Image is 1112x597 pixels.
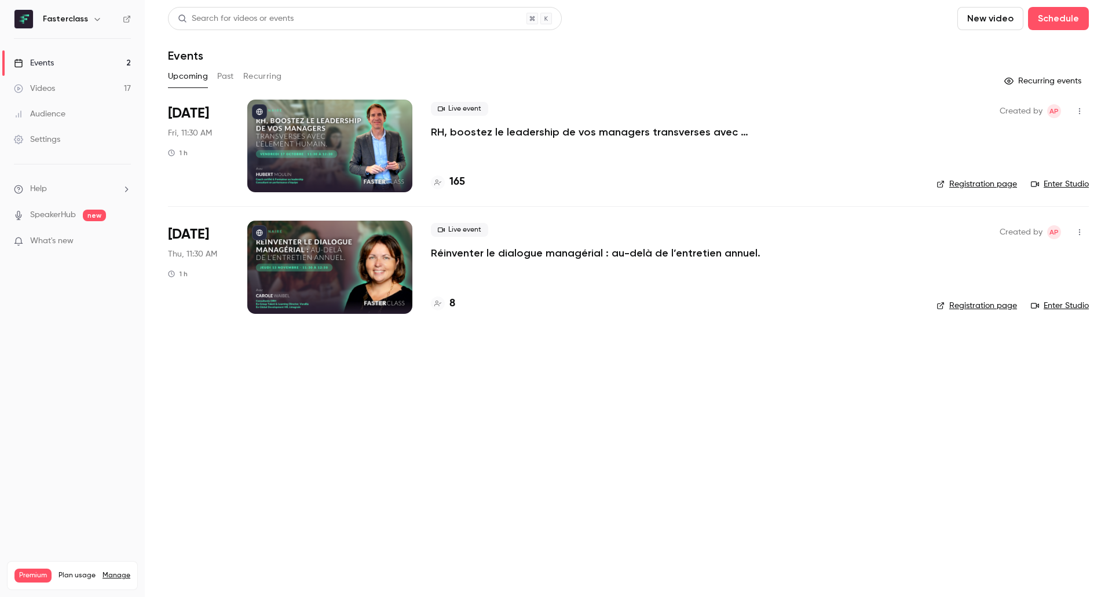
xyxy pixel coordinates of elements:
[30,235,74,247] span: What's new
[449,296,455,312] h4: 8
[168,148,188,158] div: 1 h
[243,67,282,86] button: Recurring
[431,125,778,139] a: RH, boostez le leadership de vos managers transverses avec l’Élement Humain.
[14,134,60,145] div: Settings
[14,10,33,28] img: Fasterclass
[83,210,106,221] span: new
[168,100,229,192] div: Oct 17 Fri, 11:30 AM (Europe/Paris)
[168,127,212,139] span: Fri, 11:30 AM
[168,269,188,279] div: 1 h
[58,571,96,580] span: Plan usage
[1047,104,1061,118] span: Amory Panné
[178,13,294,25] div: Search for videos or events
[168,67,208,86] button: Upcoming
[449,174,465,190] h4: 165
[431,223,488,237] span: Live event
[168,225,209,244] span: [DATE]
[1049,104,1059,118] span: AP
[43,13,88,25] h6: Fasterclass
[14,569,52,583] span: Premium
[1031,300,1089,312] a: Enter Studio
[1000,225,1042,239] span: Created by
[999,72,1089,90] button: Recurring events
[14,183,131,195] li: help-dropdown-opener
[431,296,455,312] a: 8
[14,57,54,69] div: Events
[30,183,47,195] span: Help
[1031,178,1089,190] a: Enter Studio
[937,178,1017,190] a: Registration page
[937,300,1017,312] a: Registration page
[168,248,217,260] span: Thu, 11:30 AM
[14,83,55,94] div: Videos
[14,108,65,120] div: Audience
[1028,7,1089,30] button: Schedule
[431,102,488,116] span: Live event
[168,221,229,313] div: Nov 13 Thu, 11:30 AM (Europe/Paris)
[1047,225,1061,239] span: Amory Panné
[103,571,130,580] a: Manage
[1049,225,1059,239] span: AP
[431,246,760,260] a: Réinventer le dialogue managérial : au-delà de l’entretien annuel.
[1000,104,1042,118] span: Created by
[30,209,76,221] a: SpeakerHub
[431,174,465,190] a: 165
[168,49,203,63] h1: Events
[217,67,234,86] button: Past
[957,7,1023,30] button: New video
[117,236,131,247] iframe: Noticeable Trigger
[168,104,209,123] span: [DATE]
